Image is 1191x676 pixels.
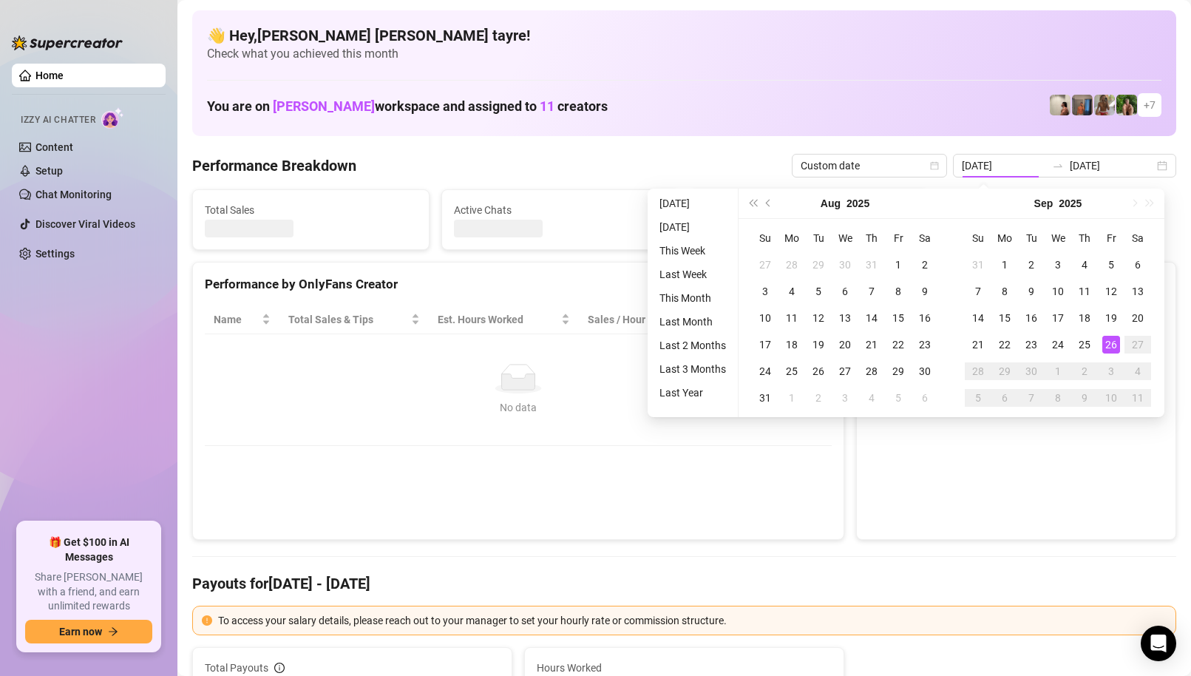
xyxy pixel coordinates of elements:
[21,113,95,127] span: Izzy AI Chatter
[35,218,135,230] a: Discover Viral Videos
[207,46,1161,62] span: Check what you achieved this month
[1116,95,1137,115] img: Nathaniel
[454,202,666,218] span: Active Chats
[930,161,939,170] span: calendar
[537,660,832,676] span: Hours Worked
[438,311,558,328] div: Est. Hours Worked
[35,248,75,260] a: Settings
[218,612,1167,629] div: To access your salary details, please reach out to your manager to set your hourly rate or commis...
[1094,95,1115,115] img: Nathaniel
[25,535,152,564] span: 🎁 Get $100 in AI Messages
[192,155,356,176] h4: Performance Breakdown
[108,626,118,637] span: arrow-right
[869,274,1164,294] div: Sales by OnlyFans Creator
[12,36,123,50] img: logo-BBDzfeDw.svg
[1072,95,1093,115] img: Wayne
[588,311,671,328] span: Sales / Hour
[1141,626,1176,661] div: Open Intercom Messenger
[1050,95,1070,115] img: Ralphy
[1052,160,1064,172] span: to
[207,98,608,115] h1: You are on workspace and assigned to creators
[288,311,408,328] span: Total Sales & Tips
[35,70,64,81] a: Home
[1144,97,1156,113] span: + 7
[101,107,124,129] img: AI Chatter
[25,620,152,643] button: Earn nowarrow-right
[1052,160,1064,172] span: swap-right
[202,615,212,626] span: exclamation-circle
[207,25,1161,46] h4: 👋 Hey, [PERSON_NAME] [PERSON_NAME] tayre !
[692,305,832,334] th: Chat Conversion
[35,189,112,200] a: Chat Monitoring
[59,626,102,638] span: Earn now
[35,165,63,177] a: Setup
[801,155,938,177] span: Custom date
[25,570,152,614] span: Share [PERSON_NAME] with a friend, and earn unlimited rewards
[205,660,268,676] span: Total Payouts
[962,158,1046,174] input: Start date
[1070,158,1154,174] input: End date
[192,573,1176,594] h4: Payouts for [DATE] - [DATE]
[279,305,429,334] th: Total Sales & Tips
[703,202,915,218] span: Messages Sent
[540,98,554,114] span: 11
[214,311,259,328] span: Name
[205,305,279,334] th: Name
[273,98,375,114] span: [PERSON_NAME]
[220,399,817,416] div: No data
[205,274,832,294] div: Performance by OnlyFans Creator
[205,202,417,218] span: Total Sales
[701,311,811,328] span: Chat Conversion
[35,141,73,153] a: Content
[579,305,692,334] th: Sales / Hour
[274,663,285,673] span: info-circle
